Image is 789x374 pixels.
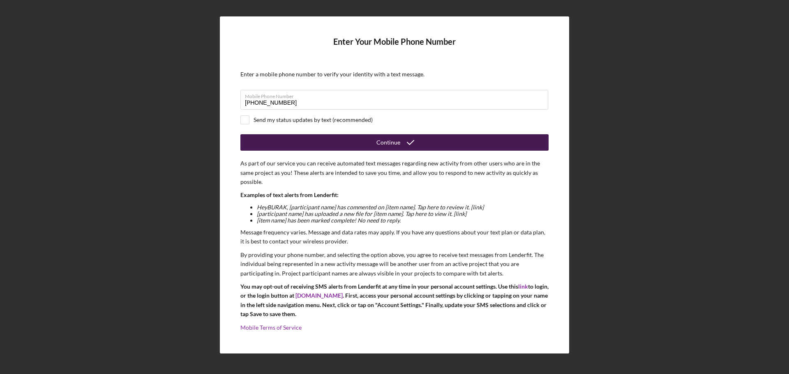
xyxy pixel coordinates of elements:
a: link [518,283,528,290]
label: Mobile Phone Number [245,90,548,99]
button: Continue [240,134,549,151]
div: Enter a mobile phone number to verify your identity with a text message. [240,71,549,78]
div: Send my status updates by text (recommended) [254,117,373,123]
p: As part of our service you can receive automated text messages regarding new activity from other ... [240,159,549,186]
p: You may opt-out of receiving SMS alerts from Lenderfit at any time in your personal account setti... [240,282,549,319]
a: Mobile Terms of Service [240,324,302,331]
h4: Enter Your Mobile Phone Number [240,37,549,59]
p: By providing your phone number, and selecting the option above, you agree to receive text message... [240,250,549,278]
li: [participant name] has uploaded a new file for [item name]. Tap here to view it. [link] [257,211,549,217]
p: Message frequency varies. Message and data rates may apply. If you have any questions about your ... [240,228,549,246]
li: Hey BURAK , [participant name] has commented on [item name]. Tap here to review it. [link] [257,204,549,211]
div: Continue [376,134,400,151]
li: [item name] has been marked complete! No need to reply. [257,217,549,224]
a: [DOMAIN_NAME] [295,292,343,299]
p: Examples of text alerts from Lenderfit: [240,190,549,200]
